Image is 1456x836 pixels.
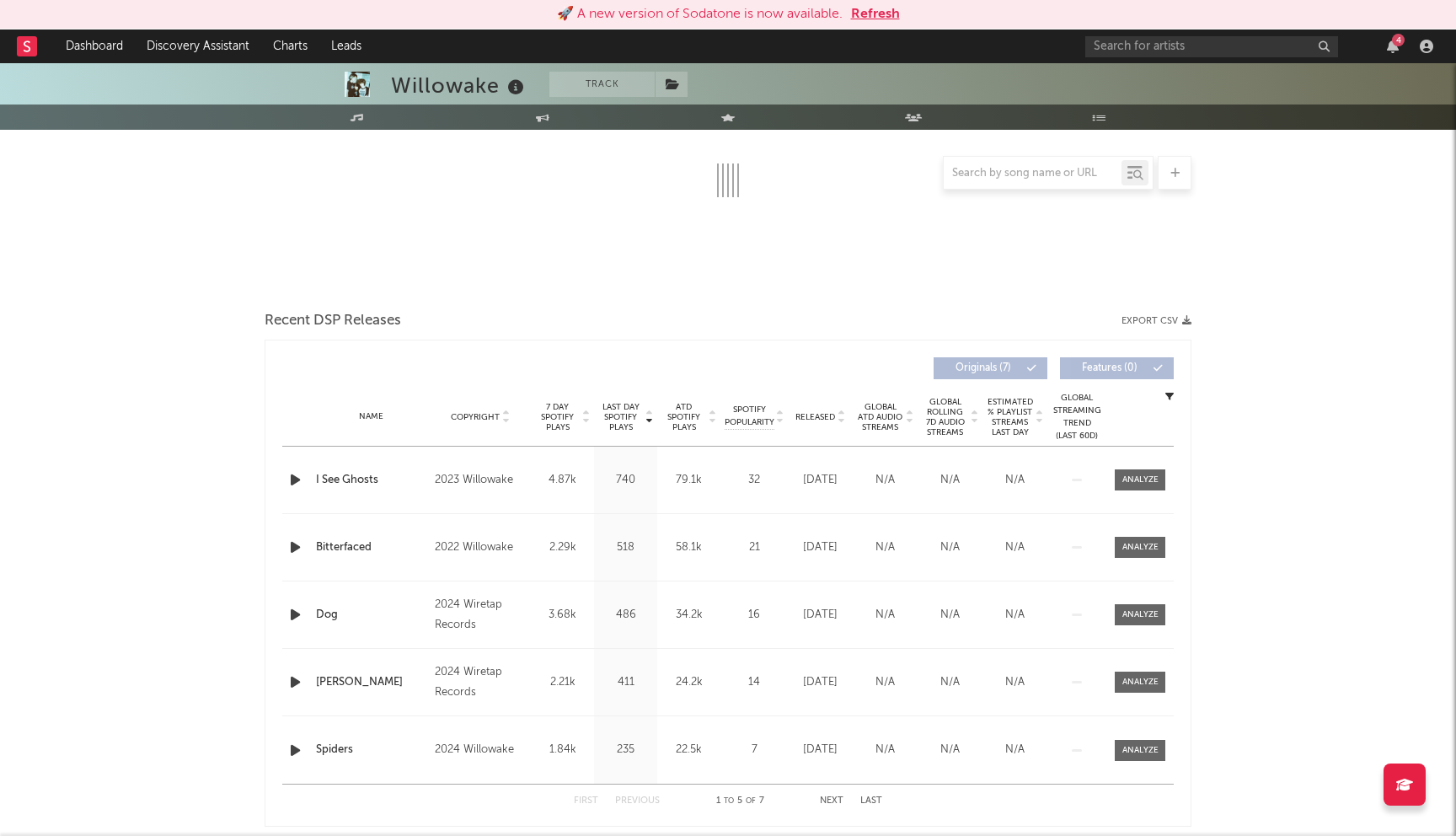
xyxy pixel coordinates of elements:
div: 2024 Wiretap Records [435,595,527,635]
div: 2023 Willowake [435,470,527,490]
span: Spotify Popularity [725,404,774,429]
div: N/A [922,539,978,556]
a: Bitterfaced [316,539,426,556]
span: to [724,797,734,805]
div: 3.68k [535,607,590,624]
div: 16 [725,607,784,624]
div: [DATE] [792,472,848,489]
div: Willowake [391,72,528,99]
div: N/A [987,674,1043,691]
div: 34.2k [661,607,716,624]
div: 14 [725,674,784,691]
div: N/A [987,472,1043,489]
div: 7 [725,742,784,758]
div: [DATE] [792,607,848,624]
div: N/A [857,607,913,624]
span: Global ATD Audio Streams [857,402,903,432]
div: 22.5k [661,742,716,758]
div: N/A [922,472,978,489]
a: [PERSON_NAME] [316,674,426,691]
div: 2024 Wiretap Records [435,662,527,703]
div: N/A [922,607,978,624]
div: [DATE] [792,742,848,758]
a: Leads [319,29,373,63]
div: 411 [598,674,653,691]
div: 32 [725,472,784,489]
div: 1.84k [535,742,590,758]
div: 2.21k [535,674,590,691]
button: 4 [1387,40,1399,53]
span: Recent DSP Releases [265,311,401,331]
div: 486 [598,607,653,624]
a: Dashboard [54,29,135,63]
button: Features(0) [1060,357,1174,379]
div: [DATE] [792,539,848,556]
div: N/A [922,742,978,758]
span: Estimated % Playlist Streams Last Day [987,397,1033,437]
input: Search by song name or URL [944,167,1121,180]
div: N/A [857,742,913,758]
button: Last [860,796,882,806]
div: 4 [1392,34,1405,46]
a: Dog [316,607,426,624]
div: [DATE] [792,674,848,691]
div: 2022 Willowake [435,538,527,558]
a: Discovery Assistant [135,29,261,63]
span: 7 Day Spotify Plays [535,402,580,432]
button: Next [820,796,843,806]
span: Last Day Spotify Plays [598,402,643,432]
div: 2.29k [535,539,590,556]
div: 79.1k [661,472,716,489]
a: I See Ghosts [316,472,426,489]
input: Search for artists [1085,36,1338,57]
div: N/A [987,539,1043,556]
div: N/A [987,607,1043,624]
a: Spiders [316,742,426,758]
div: N/A [987,742,1043,758]
button: Refresh [851,4,900,24]
div: 1 5 7 [693,791,786,812]
span: Originals ( 7 ) [945,363,1022,373]
div: 4.87k [535,472,590,489]
div: N/A [922,674,978,691]
span: Global Rolling 7D Audio Streams [922,397,968,437]
button: Export CSV [1121,316,1191,326]
div: 740 [598,472,653,489]
div: 2024 Willowake [435,740,527,760]
button: Previous [615,796,660,806]
div: N/A [857,472,913,489]
a: Charts [261,29,319,63]
div: 58.1k [661,539,716,556]
span: ATD Spotify Plays [661,402,706,432]
div: 🚀 A new version of Sodatone is now available. [557,4,843,24]
div: Name [316,410,426,423]
div: 235 [598,742,653,758]
span: Features ( 0 ) [1071,363,1148,373]
div: 518 [598,539,653,556]
button: Originals(7) [934,357,1047,379]
div: N/A [857,539,913,556]
span: Copyright [451,412,500,422]
button: Track [549,72,655,97]
span: Released [795,412,835,422]
span: of [746,797,756,805]
div: N/A [857,674,913,691]
div: 24.2k [661,674,716,691]
div: 21 [725,539,784,556]
div: Global Streaming Trend (Last 60D) [1052,392,1102,442]
button: First [574,796,598,806]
